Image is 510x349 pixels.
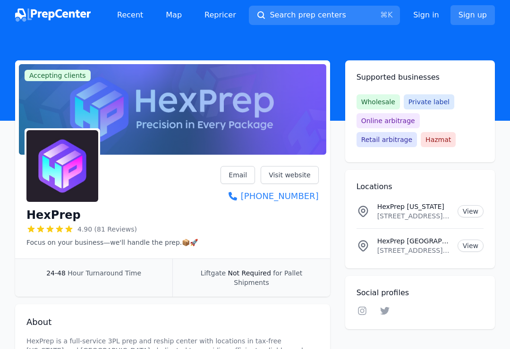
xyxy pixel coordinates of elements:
[377,236,450,246] p: HexPrep [GEOGRAPHIC_DATA]
[357,72,484,83] h2: Supported businesses
[458,240,484,252] a: View
[357,94,400,109] span: Wholesale
[377,211,450,221] p: [STREET_ADDRESS][US_STATE]
[15,8,91,22] img: PrepCenter
[270,9,346,21] span: Search prep centers
[421,132,456,147] span: Hazmat
[458,205,484,217] a: View
[377,246,450,255] p: [STREET_ADDRESS][PERSON_NAME][US_STATE]
[221,166,255,184] a: Email
[261,166,319,184] a: Visit website
[357,132,417,147] span: Retail arbitrage
[46,269,66,277] span: 24-48
[357,287,484,299] h2: Social profiles
[201,269,226,277] span: Liftgate
[68,269,141,277] span: Hour Turnaround Time
[450,5,495,25] a: Sign up
[228,269,271,277] span: Not Required
[221,190,318,203] a: [PHONE_NUMBER]
[26,208,81,223] h1: HexPrep
[26,316,319,329] h2: About
[249,6,400,25] button: Search prep centers⌘K
[377,202,450,211] p: HexPrep [US_STATE]
[25,70,91,81] span: Accepting clients
[26,130,98,202] img: HexPrep
[26,238,198,247] p: Focus on your business—we'll handle the prep.📦🚀
[413,9,439,21] a: Sign in
[197,6,244,25] a: Repricer
[357,181,484,192] h2: Locations
[110,6,151,25] a: Recent
[77,224,137,234] span: 4.90 (81 Reviews)
[388,10,393,19] kbd: K
[357,113,420,128] span: Online arbitrage
[380,10,388,19] kbd: ⌘
[404,94,454,109] span: Private label
[158,6,189,25] a: Map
